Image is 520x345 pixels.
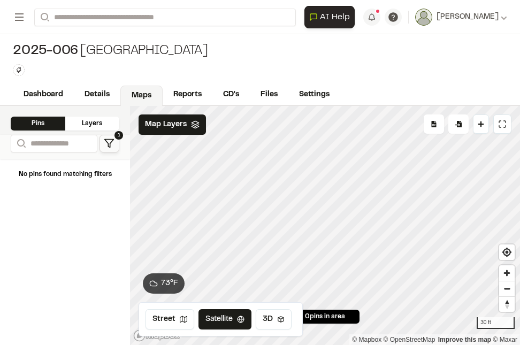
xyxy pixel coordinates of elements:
a: OpenStreetMap [384,336,435,343]
a: Settings [288,85,340,105]
span: AI Help [320,11,350,24]
a: Reports [163,85,212,105]
span: 0 pins in area [305,312,345,321]
span: No pins found matching filters [19,172,112,177]
button: 1 [100,135,119,152]
div: Layers [65,117,120,131]
a: Details [74,85,120,105]
button: Reset bearing to north [499,296,515,312]
a: Mapbox [352,336,381,343]
button: Edit Tags [13,64,25,76]
a: Map feedback [438,336,491,343]
div: Open AI Assistant [304,6,359,28]
div: Import Pins into your project [448,114,469,134]
a: Maps [120,86,163,106]
a: Dashboard [13,85,74,105]
span: 2025-006 [13,43,78,60]
button: Open AI Assistant [304,6,355,28]
button: Search [34,9,53,26]
div: 30 ft [477,317,515,329]
div: Pins [11,117,65,131]
button: 73°F [143,273,185,294]
button: 3D [256,309,292,329]
canvas: Map [130,106,520,345]
span: [PERSON_NAME] [437,11,499,23]
span: Reset bearing to north [499,297,515,312]
span: Map Layers [145,119,187,131]
img: User [415,9,432,26]
a: Maxar [493,336,517,343]
button: [PERSON_NAME] [415,9,507,26]
span: 73 ° F [161,278,178,289]
button: Satellite [198,309,251,329]
button: Street [146,309,194,329]
a: CD's [212,85,250,105]
div: [GEOGRAPHIC_DATA] [13,43,208,60]
button: Find my location [499,244,515,260]
a: Mapbox logo [133,329,180,342]
button: Zoom in [499,265,515,281]
a: Files [250,85,288,105]
button: Zoom out [499,281,515,296]
div: No pins available to export [424,114,444,134]
span: 1 [114,131,123,140]
button: Search [11,135,30,152]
